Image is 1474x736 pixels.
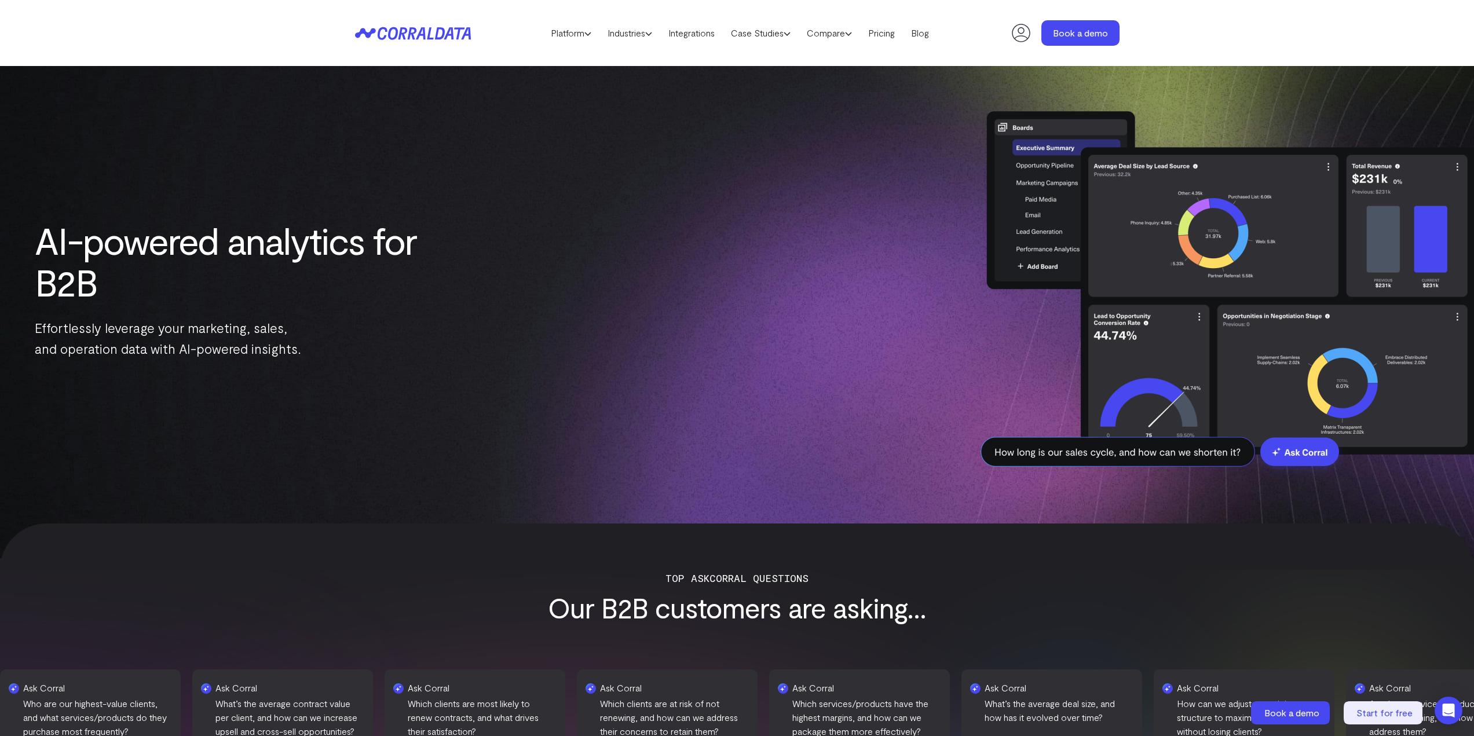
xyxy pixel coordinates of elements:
span: Book a demo [1264,707,1319,718]
p: Effortlessly leverage your marketing, sales, and operation data with AI-powered insights. [35,317,487,359]
a: Platform [543,24,599,42]
h4: Ask Corral [704,681,850,695]
h1: AI-powered analytics for B2B [35,219,487,303]
a: Book a demo [1041,20,1120,46]
a: Integrations [660,24,723,42]
h4: Ask Corral [1281,681,1427,695]
h4: Ask Corral [127,681,273,695]
a: Start for free [1344,701,1425,724]
span: Start for free [1356,707,1413,718]
p: Top AskCorral Questions [361,570,1114,586]
div: Open Intercom Messenger [1435,697,1462,724]
p: What’s the average deal size, and how has it evolved over time? [896,697,1042,724]
a: Industries [599,24,660,42]
h4: Ask Corral [511,681,657,695]
h3: Our B2B customers are asking... [361,592,1114,623]
a: Blog [903,24,937,42]
h4: Ask Corral [896,681,1042,695]
h4: Ask Corral [319,681,465,695]
a: Book a demo [1251,701,1332,724]
h4: Ask Corral [1088,681,1234,695]
a: Case Studies [723,24,799,42]
a: Pricing [860,24,903,42]
a: Compare [799,24,860,42]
